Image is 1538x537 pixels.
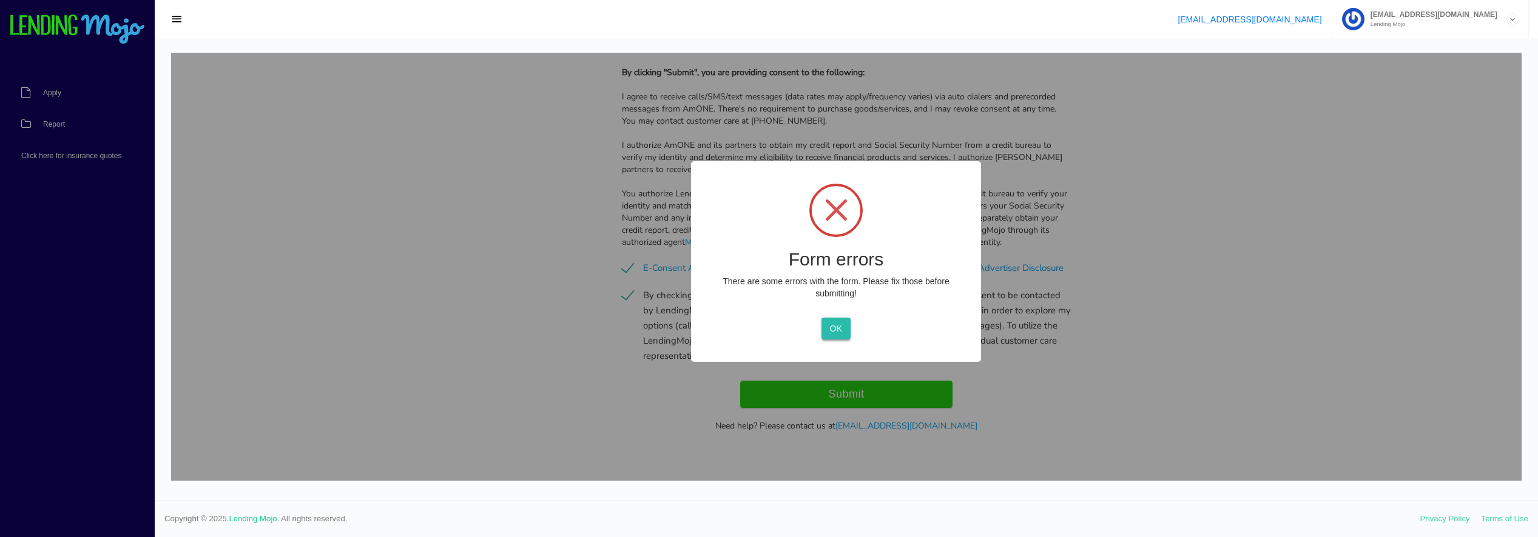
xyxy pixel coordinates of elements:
[43,89,61,96] span: Apply
[530,222,800,247] p: There are some errors with the form. Please fix those before submitting!
[1178,15,1321,24] a: [EMAIL_ADDRESS][DOMAIN_NAME]
[1420,514,1470,523] a: Privacy Policy
[1342,8,1364,30] img: Profile image
[9,15,146,45] img: logo-small.png
[1364,21,1497,27] small: Lending Mojo
[650,265,679,287] button: OK
[229,514,277,523] a: Lending Mojo
[1364,11,1497,18] span: [EMAIL_ADDRESS][DOMAIN_NAME]
[21,152,121,159] span: Click here for insurance quotes
[530,196,800,216] h2: Form errors
[1481,514,1528,523] a: Terms of Use
[43,121,65,128] span: Report
[164,513,1420,525] span: Copyright © 2025. . All rights reserved.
